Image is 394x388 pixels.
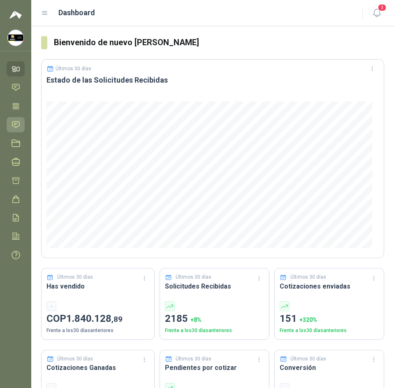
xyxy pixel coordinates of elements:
[280,327,379,335] p: Frente a los 30 días anteriores
[280,311,379,327] p: 151
[58,7,95,18] h1: Dashboard
[57,355,93,363] p: Últimos 30 días
[176,355,211,363] p: Últimos 30 días
[176,273,211,281] p: Últimos 30 días
[369,6,384,21] button: 3
[111,314,123,324] span: ,89
[290,355,326,363] p: Últimos 30 días
[46,75,379,85] h3: Estado de las Solicitudes Recibidas
[54,36,384,49] h3: Bienvenido de nuevo [PERSON_NAME]
[299,316,317,323] span: + 320 %
[165,327,264,335] p: Frente a los 30 días anteriores
[57,273,93,281] p: Últimos 30 días
[46,311,149,327] p: COP
[280,363,379,373] h3: Conversión
[165,311,264,327] p: 2185
[290,273,326,281] p: Últimos 30 días
[56,66,91,72] p: Últimos 30 días
[378,4,387,12] span: 3
[46,363,149,373] h3: Cotizaciones Ganadas
[9,10,22,20] img: Logo peakr
[46,327,149,335] p: Frente a los 30 días anteriores
[46,281,149,291] h3: Has vendido
[165,363,264,373] h3: Pendientes por cotizar
[46,301,56,311] div: -
[190,316,202,323] span: + 8 %
[66,313,123,324] span: 1.840.128
[8,30,23,46] img: Company Logo
[280,281,379,291] h3: Cotizaciones enviadas
[165,281,264,291] h3: Solicitudes Recibidas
